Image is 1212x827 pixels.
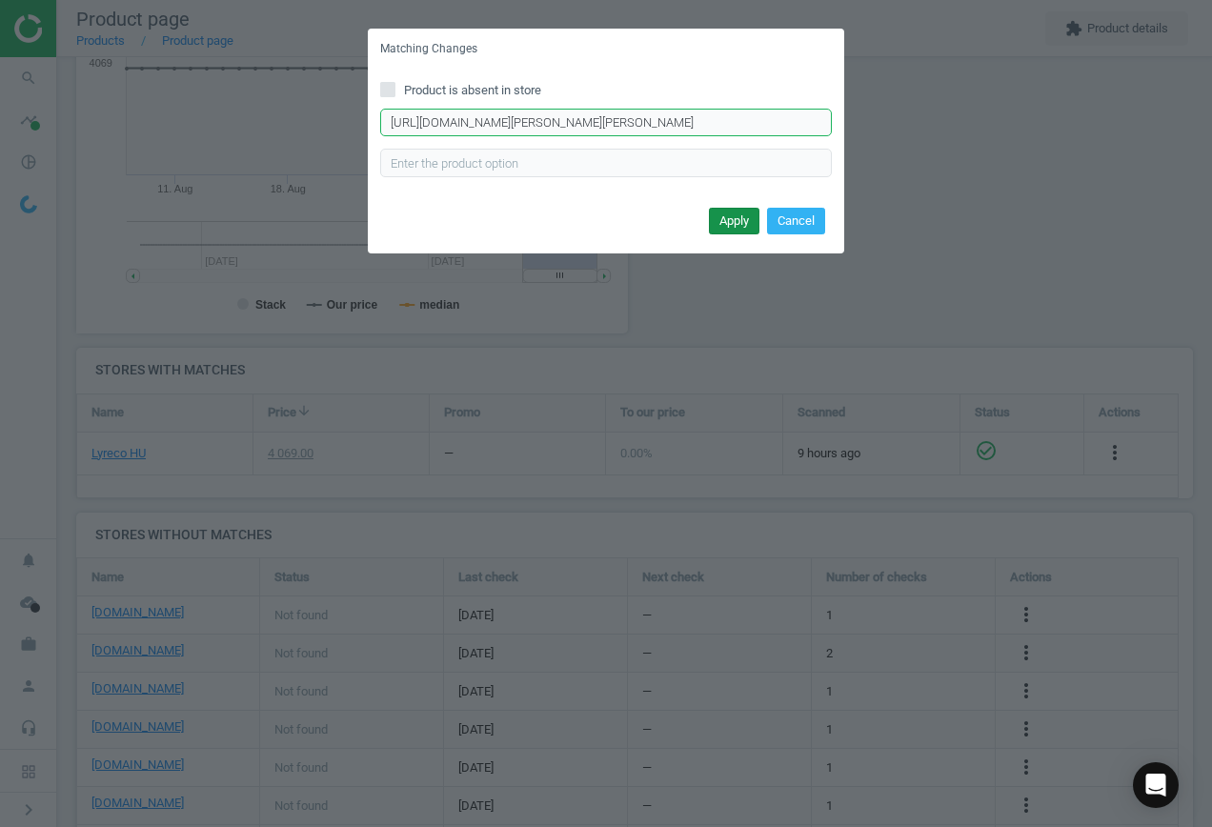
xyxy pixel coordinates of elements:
button: Cancel [767,208,825,234]
span: Product is absent in store [400,82,545,99]
button: Apply [709,208,759,234]
input: Enter correct product URL [380,109,832,137]
input: Enter the product option [380,149,832,177]
div: Open Intercom Messenger [1133,762,1179,808]
h5: Matching Changes [380,41,477,57]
